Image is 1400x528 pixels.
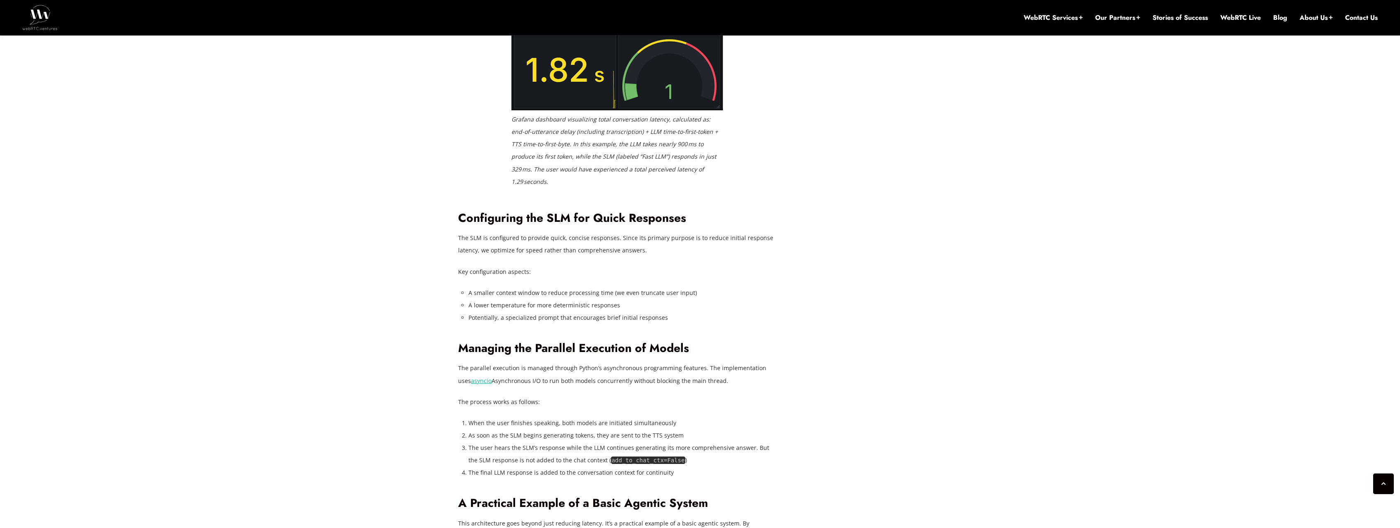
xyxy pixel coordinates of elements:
em: Grafana dashboard visualizing total conversation latency, calculated as: end-of-utterance delay (... [511,115,718,185]
p: The parallel execution is managed through Python’s asynchronous programming features. The impleme... [458,362,776,387]
code: add_to_chat_ctx=False [611,457,685,464]
li: A smaller context window to reduce processing time (we even truncate user input) [468,287,776,299]
a: Contact Us [1345,13,1378,22]
img: WebRTC.ventures [22,5,57,30]
a: Stories of Success [1153,13,1208,22]
h2: Configuring the SLM for Quick Responses [458,211,776,226]
a: About Us [1300,13,1333,22]
a: Blog [1273,13,1287,22]
li: As soon as the SLM begins generating tokens, they are sent to the TTS system [468,429,776,442]
a: WebRTC Live [1220,13,1261,22]
a: WebRTC Services [1024,13,1083,22]
li: The final LLM response is added to the conversation context for continuity [468,466,776,479]
li: When the user finishes speaking, both models are initiated simultaneously [468,417,776,429]
li: The user hears the SLM’s response while the LLM continues generating its more comprehensive answe... [468,442,776,466]
h2: Managing the Parallel Execution of Models [458,341,776,356]
li: A lower temperature for more deterministic responses [468,299,776,312]
h2: A Practical Example of a Basic Agentic System [458,496,776,511]
p: Key configuration aspects: [458,266,776,278]
p: The SLM is configured to provide quick, concise responses. Since its primary purpose is to reduce... [458,232,776,257]
a: asyncio [471,377,492,385]
li: Potentially, a specialized prompt that encourages brief initial responses [468,312,776,324]
a: Our Partners [1095,13,1140,22]
p: The process works as follows: [458,396,776,408]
